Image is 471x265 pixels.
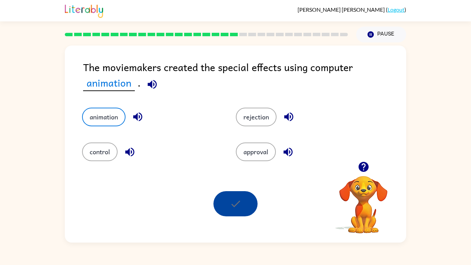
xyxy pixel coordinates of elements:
[298,6,406,13] div: ( )
[236,108,277,126] button: rejection
[329,165,398,234] video: Your browser must support playing .mp4 files to use Literably. Please try using another browser.
[83,75,135,91] span: animation
[82,143,118,161] button: control
[83,59,406,94] div: The moviemakers created the special effects using computer .
[388,6,404,13] a: Logout
[356,27,406,42] button: Pause
[82,108,126,126] button: animation
[236,143,276,161] button: approval
[298,6,386,13] span: [PERSON_NAME] [PERSON_NAME]
[65,3,103,18] img: Literably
